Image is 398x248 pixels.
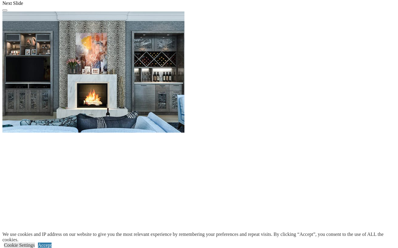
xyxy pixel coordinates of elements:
a: Accept [38,243,52,248]
button: Click here to pause slide show [2,9,7,11]
img: Banner for mobile view [2,12,184,133]
a: Cookie Settings [4,243,35,248]
div: We use cookies and IP address on our website to give you the most relevant experience by remember... [2,232,398,243]
div: Next Slide [2,1,396,6]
